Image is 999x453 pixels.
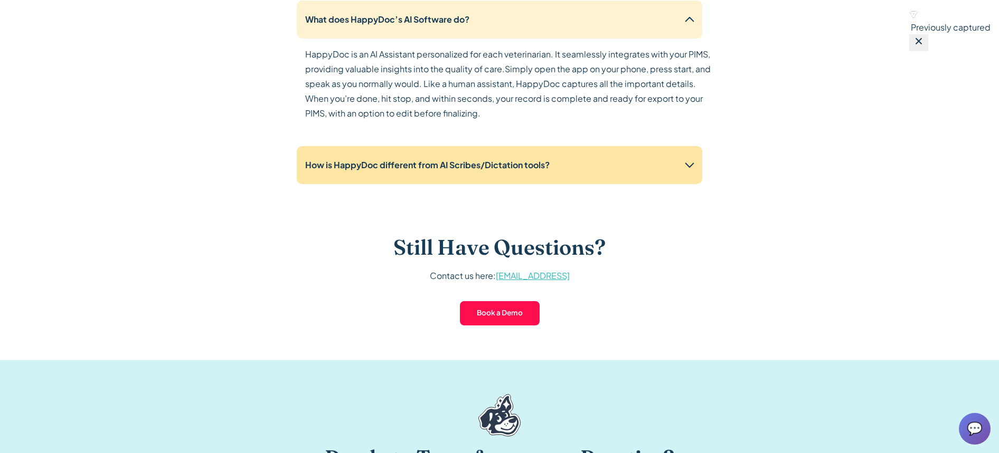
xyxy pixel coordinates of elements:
strong: How is HappyDoc different from AI Scribes/Dictation tools? [305,159,550,170]
p: Contact us here: [430,268,570,283]
h3: Still Have Questions? [393,235,606,260]
a: Book a Demo [459,300,541,326]
p: HappyDoc is an AI Assistant personalized for each veterinarian. It seamlessly integrates with you... [305,47,711,121]
strong: What does HappyDoc’s AI Software do? [305,14,469,25]
a: [EMAIL_ADDRESS] [496,270,570,281]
